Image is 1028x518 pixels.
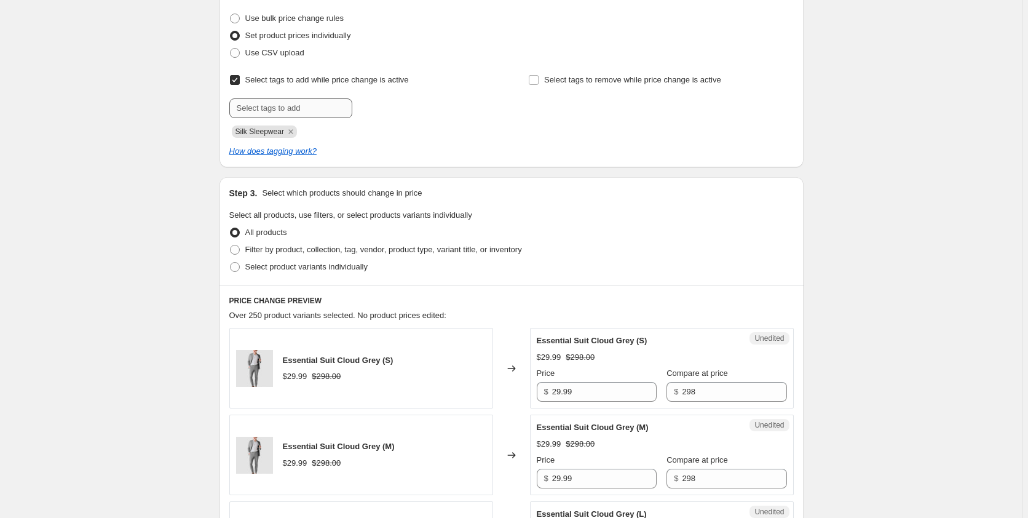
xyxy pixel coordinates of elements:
span: Silk Sleepwear [235,127,284,136]
span: Select all products, use filters, or select products variants individually [229,210,472,220]
span: Use bulk price change rules [245,14,344,23]
img: FF166F33-CE35-15E0-3591-49DCEBEFC91D_563ffe41-82eb-47c5-9170-c0ddfc747008_80x.webp [236,437,273,474]
span: Price [537,369,555,378]
div: $29.99 [283,370,307,383]
span: Essential Suit Cloud Grey (S) [537,336,647,345]
span: Over 250 product variants selected. No product prices edited: [229,311,446,320]
span: Compare at price [666,455,728,464]
span: Select tags to remove while price change is active [544,75,721,84]
strike: $298.00 [312,457,341,469]
span: Essential Suit Cloud Grey (M) [537,423,649,432]
strike: $298.00 [566,351,595,364]
span: Set product prices individually [245,31,351,40]
span: Select product variants individually [245,262,368,271]
span: Unedited [754,507,784,517]
div: $29.99 [283,457,307,469]
span: Use CSV upload [245,48,304,57]
span: Select tags to add while price change is active [245,75,409,84]
div: $29.99 [537,351,561,364]
span: Unedited [754,333,784,343]
span: Compare at price [666,369,728,378]
strike: $298.00 [566,438,595,450]
h2: Step 3. [229,187,258,199]
span: $ [544,474,548,483]
span: Essential Suit Cloud Grey (M) [283,442,395,451]
button: Remove Silk Sleepwear [285,126,296,137]
strike: $298.00 [312,370,341,383]
span: $ [674,387,678,396]
span: Price [537,455,555,464]
span: Unedited [754,420,784,430]
a: How does tagging work? [229,146,317,156]
input: Select tags to add [229,98,352,118]
span: Filter by product, collection, tag, vendor, product type, variant title, or inventory [245,245,522,254]
span: Essential Suit Cloud Grey (S) [283,356,393,365]
h6: PRICE CHANGE PREVIEW [229,296,794,306]
div: $29.99 [537,438,561,450]
span: All products [245,228,287,237]
p: Select which products should change in price [262,187,422,199]
span: $ [674,474,678,483]
span: $ [544,387,548,396]
img: FF166F33-CE35-15E0-3591-49DCEBEFC91D_563ffe41-82eb-47c5-9170-c0ddfc747008_80x.webp [236,350,273,387]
